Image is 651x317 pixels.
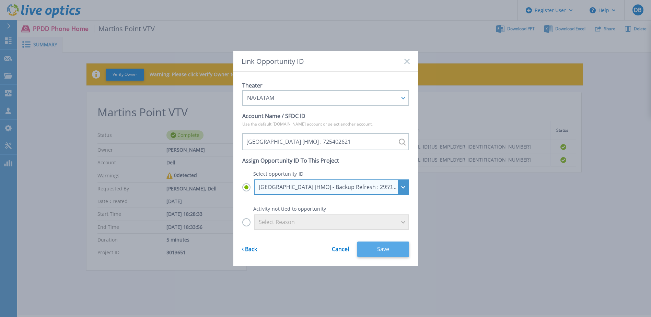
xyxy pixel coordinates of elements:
[242,57,304,65] span: Link Opportunity ID
[242,241,257,252] a: Back
[242,121,409,128] p: Use the default [DOMAIN_NAME] account or select another account.
[247,95,397,101] div: NA/LATAM
[357,242,409,257] button: Save
[242,206,409,212] p: Activity not tied to opportunity
[242,171,409,177] p: Select opportunity ID
[259,184,397,190] div: MARTINS POINT HEALTH CARE CENTER [HMO] - Backup Refresh : 29594318
[242,156,409,165] p: Assign Opportunity ID To This Project
[332,241,349,252] a: Cancel
[242,133,409,150] input: MARTINS POINT HEALTH CARE CENTER [HMO] : 725402621
[242,81,409,90] p: Theater
[242,111,409,121] p: Account Name / SFDC ID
